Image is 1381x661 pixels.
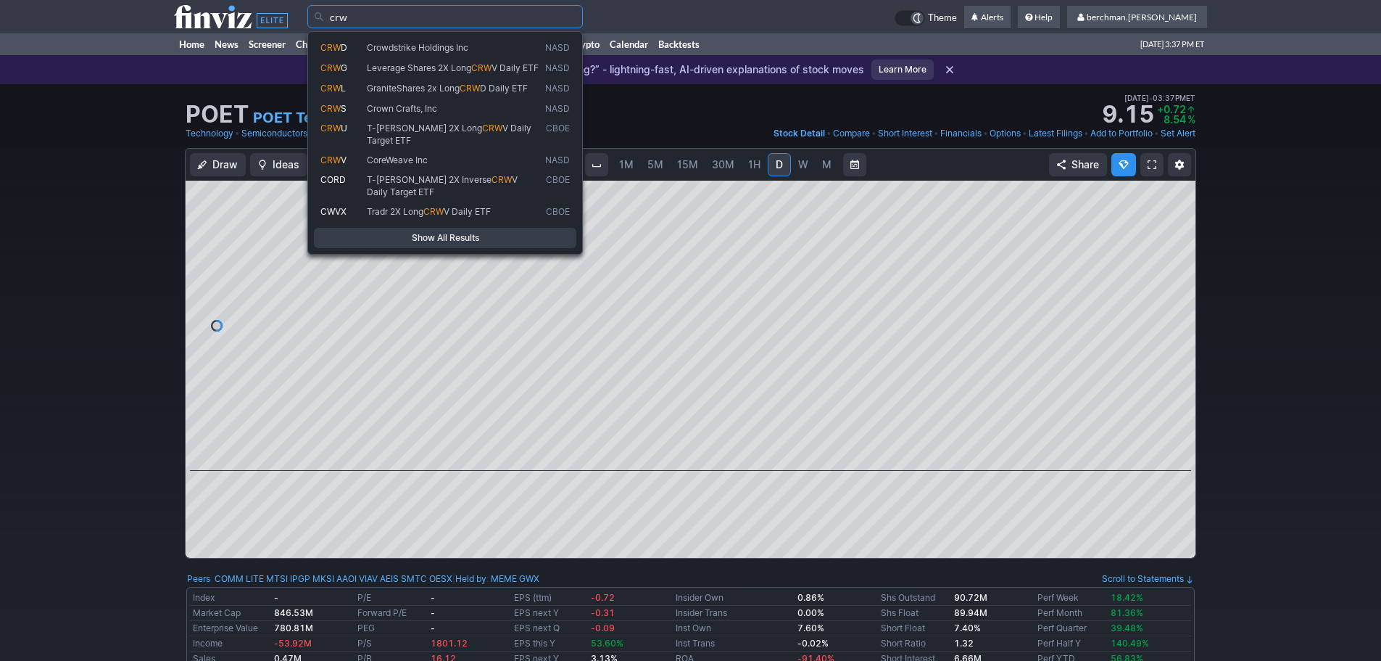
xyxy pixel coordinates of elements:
[1029,126,1082,141] a: Latest Filings
[673,621,794,636] td: Inst Own
[431,592,435,603] b: -
[653,33,705,55] a: Backtests
[983,126,988,141] span: •
[934,126,939,141] span: •
[431,638,468,649] span: 1801.12
[546,174,570,198] span: CBOE
[307,31,583,255] div: Search
[452,572,539,586] div: | :
[511,591,587,606] td: EPS (ttm)
[673,636,794,652] td: Inst Trans
[1149,91,1153,104] span: •
[895,10,957,26] a: Theme
[833,126,870,141] a: Compare
[320,123,341,134] span: CRW
[354,621,428,636] td: PEG
[545,103,570,115] span: NASD
[253,107,415,128] a: POET Technologies Inc
[990,126,1021,141] a: Options
[1187,113,1195,126] span: %
[1157,103,1186,115] span: +0.72
[954,638,974,649] a: 1.32
[1102,103,1154,126] strong: 9.15
[186,103,249,126] h1: POET
[367,83,460,94] span: GraniteShares 2x Long
[274,607,313,618] b: 846.53M
[712,158,734,171] span: 30M
[367,174,492,185] span: T-[PERSON_NAME] 2X Inverse
[774,126,825,141] a: Stock Detail
[1084,126,1089,141] span: •
[274,623,313,633] b: 780.81M
[1111,153,1136,176] button: Explore new features
[881,638,926,649] a: Short Ratio
[605,33,653,55] a: Calendar
[591,607,615,618] span: -0.31
[671,153,705,176] a: 15M
[677,158,698,171] span: 15M
[1034,636,1108,652] td: Perf Half Y
[928,10,957,26] span: Theme
[940,126,982,141] a: Financials
[1124,91,1195,104] span: [DATE] 03:37PM ET
[244,33,291,55] a: Screener
[460,83,480,94] span: CRW
[291,33,329,55] a: Charts
[190,636,271,652] td: Income
[511,636,587,652] td: EPS this Y
[641,153,670,176] a: 5M
[274,592,278,603] small: -
[401,572,427,586] a: SMTC
[341,155,347,165] span: V
[320,103,341,114] span: CRW
[341,62,347,73] span: G
[748,158,760,171] span: 1H
[591,638,623,649] span: 53.60%
[797,592,824,603] b: 0.86%
[380,572,399,586] a: AEIS
[190,153,246,176] button: Draw
[1018,6,1060,29] a: Help
[274,638,312,649] span: -53.92M
[187,572,452,586] div: :
[1034,606,1108,621] td: Perf Month
[1090,126,1153,141] a: Add to Portfolio
[822,158,831,171] span: M
[881,623,925,633] a: Short Float
[367,155,428,165] span: CoreWeave Inc
[878,126,932,141] a: Short Interest
[774,128,825,139] span: Stock Detail
[798,158,808,171] span: W
[471,62,492,73] span: CRW
[1022,126,1027,141] span: •
[320,83,341,94] span: CRW
[341,123,347,134] span: U
[186,126,233,141] a: Technology
[423,206,444,217] span: CRW
[367,123,531,146] span: V Daily Target ETF
[1034,621,1108,636] td: Perf Quarter
[336,572,357,586] a: AAOI
[235,126,240,141] span: •
[290,572,310,586] a: IPGP
[545,42,570,54] span: NASD
[1049,153,1107,176] button: Share
[1168,153,1191,176] button: Chart Settings
[1161,126,1195,141] a: Set Alert
[546,123,570,147] span: CBOE
[871,59,934,80] a: Learn More
[545,83,570,95] span: NASD
[1034,591,1108,606] td: Perf Week
[354,606,428,621] td: Forward P/E
[826,126,831,141] span: •
[954,623,981,633] b: 7.40%
[320,174,346,185] span: CORD
[1111,592,1143,603] span: 18.42%
[776,158,783,171] span: D
[246,572,264,586] a: LITE
[878,606,951,621] td: Shs Float
[241,126,307,141] a: Semiconductors
[307,5,583,28] input: Search
[1071,157,1099,172] span: Share
[423,62,864,77] p: Introducing “Why Is It Moving?” - lightning-fast, AI-driven explanations of stock moves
